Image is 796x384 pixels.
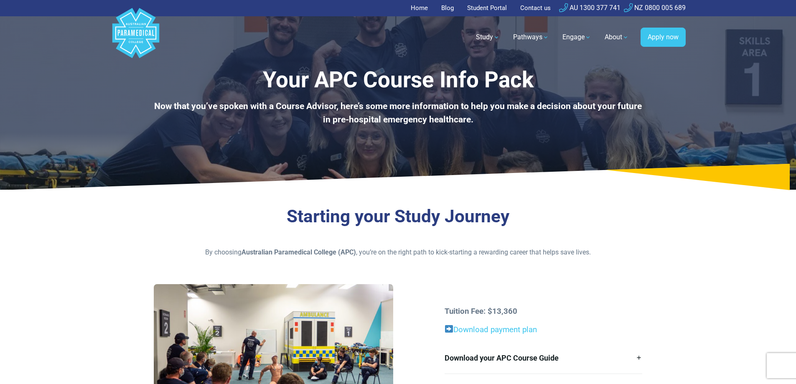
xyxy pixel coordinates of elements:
[508,25,554,49] a: Pathways
[111,16,161,58] a: Australian Paramedical College
[154,247,643,257] p: By choosing , you’re on the right path to kick-starting a rewarding career that helps save lives.
[624,4,686,12] a: NZ 0800 005 689
[445,307,517,316] strong: Tuition Fee: $13,360
[559,4,621,12] a: AU 1300 377 741
[154,206,643,227] h3: Starting your Study Journey
[445,325,453,333] img: ➡️
[154,67,643,93] h1: Your APC Course Info Pack
[557,25,596,49] a: Engage
[445,342,642,374] a: Download your APC Course Guide
[453,325,537,334] a: Download payment plan
[641,28,686,47] a: Apply now
[242,248,356,256] strong: Australian Paramedical College (APC)
[154,101,642,125] b: Now that you’ve spoken with a Course Advisor, here’s some more information to help you make a dec...
[471,25,505,49] a: Study
[600,25,634,49] a: About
